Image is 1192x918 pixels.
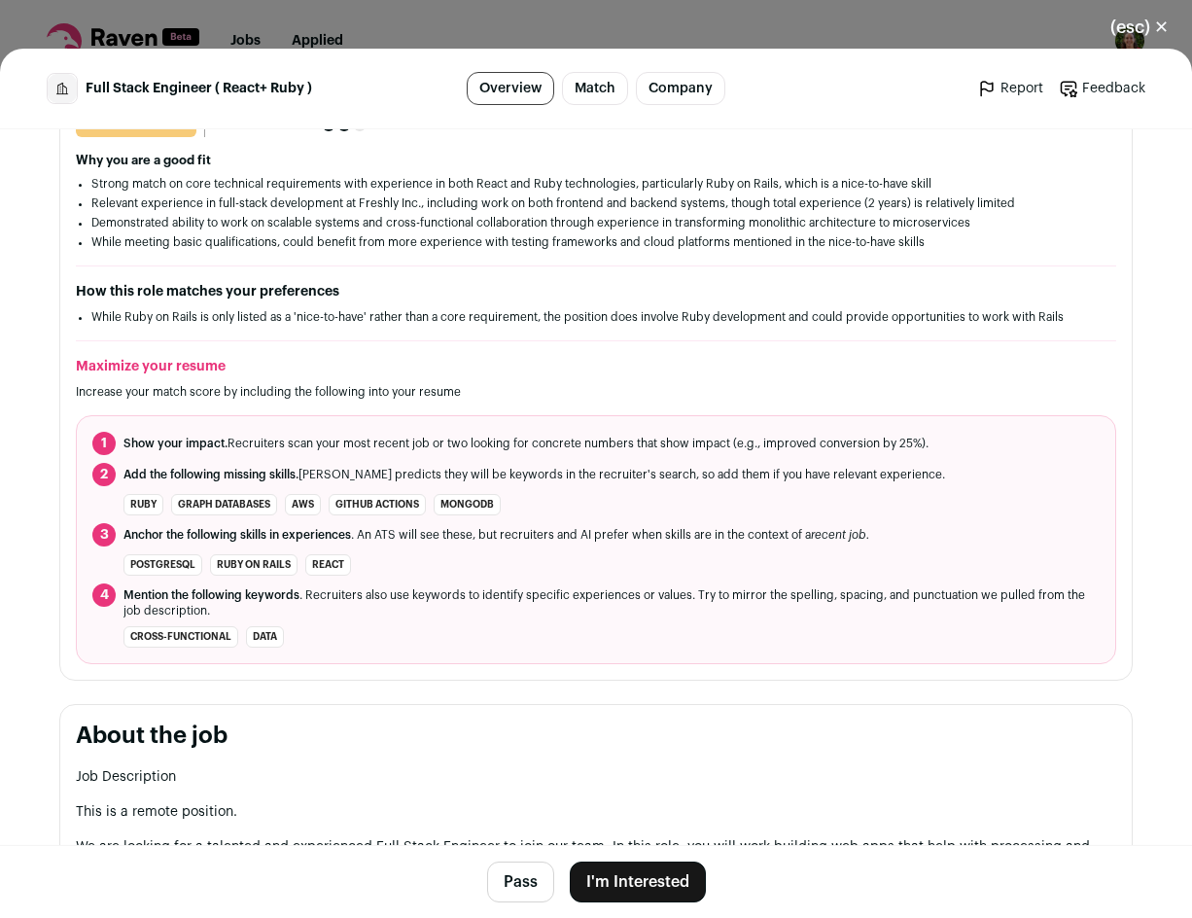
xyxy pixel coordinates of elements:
[562,72,628,105] a: Match
[86,79,312,98] span: Full Stack Engineer ( React+ Ruby )
[210,554,298,576] li: Ruby on Rails
[91,176,1101,192] li: Strong match on core technical requirements with experience in both React and Ruby technologies, ...
[92,583,116,607] span: 4
[977,79,1043,98] a: Report
[123,529,351,541] span: Anchor the following skills in experiences
[434,494,501,515] li: MongoDB
[1087,6,1192,49] button: Close modal
[92,523,116,547] span: 3
[76,721,1116,752] h2: About the job
[48,74,77,103] img: company-logo-placeholder-414d4e2ec0e2ddebbe968bf319fdfe5acfe0c9b87f798d344e800bc9a89632a0.png
[123,494,163,515] li: Ruby
[91,234,1101,250] li: While meeting basic qualifications, could benefit from more experience with testing frameworks an...
[91,215,1101,230] li: Demonstrated ability to work on scalable systems and cross-functional collaboration through exper...
[171,494,277,515] li: Graph Databases
[76,767,1116,787] h1: Job Description
[285,494,321,515] li: AWS
[76,357,1116,376] h2: Maximize your resume
[246,626,284,648] li: data
[487,862,554,902] button: Pass
[91,195,1101,211] li: Relevant experience in full-stack development at Freshly Inc., including work on both frontend an...
[305,554,351,576] li: React
[123,436,929,451] span: Recruiters scan your most recent job or two looking for concrete numbers that show impact (e.g., ...
[123,587,1100,618] span: . Recruiters also use keywords to identify specific experiences or values. Try to mirror the spel...
[123,589,299,601] span: Mention the following keywords
[467,72,554,105] a: Overview
[123,554,202,576] li: PostgreSQL
[92,463,116,486] span: 2
[570,862,706,902] button: I'm Interested
[123,467,945,482] span: [PERSON_NAME] predicts they will be keywords in the recruiter's search, so add them if you have r...
[329,494,426,515] li: GitHub Actions
[123,527,869,543] span: . An ATS will see these, but recruiters and AI prefer when skills are in the context of a
[123,626,238,648] li: cross-functional
[91,309,1101,325] li: While Ruby on Rails is only listed as a 'nice-to-have' rather than a core requirement, the positi...
[123,469,298,480] span: Add the following missing skills.
[123,438,228,449] span: Show your impact.
[76,282,1116,301] h2: How this role matches your preferences
[636,72,725,105] a: Company
[811,529,869,541] i: recent job.
[76,837,1116,896] p: We are looking for a talented and experienced Full Stack Engineer to join our team. In this role,...
[76,802,1116,822] p: This is a remote position.
[76,384,1116,400] p: Increase your match score by including the following into your resume
[92,432,116,455] span: 1
[1059,79,1145,98] a: Feedback
[76,153,1116,168] h2: Why you are a good fit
